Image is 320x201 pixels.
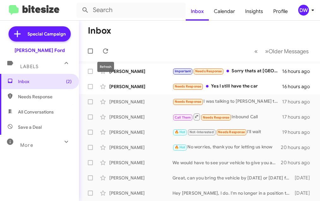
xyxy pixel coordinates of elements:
[18,78,72,85] span: Inbox
[281,159,315,166] div: 20 hours ago
[172,68,282,75] div: Sorry thats at [GEOGRAPHIC_DATA]
[265,47,269,55] span: »
[109,129,172,135] div: [PERSON_NAME]
[172,128,282,136] div: I'll wait
[203,115,230,120] span: Needs Response
[282,83,315,90] div: 16 hours ago
[109,175,172,181] div: [PERSON_NAME]
[76,3,186,18] input: Search
[15,47,65,54] div: [PERSON_NAME] Ford
[251,45,262,58] button: Previous
[175,130,185,134] span: 🔥 Hot
[97,62,114,72] div: Refresh
[282,99,315,105] div: 17 hours ago
[172,159,281,166] div: We would have to see your vehicle to give you an offer. Are you able to stop by [DATE] ?
[9,26,71,42] a: Special Campaign
[20,64,39,69] span: Labels
[109,144,172,151] div: [PERSON_NAME]
[298,5,309,16] div: DW
[293,5,313,16] button: DW
[175,145,185,149] span: 🔥 Hot
[172,83,282,90] div: Yes I still have the car
[172,144,281,151] div: No worries, thank you for letting us know
[261,45,312,58] button: Next
[269,48,309,55] span: Older Messages
[190,130,214,134] span: Not-Interested
[251,45,312,58] nav: Page navigation example
[18,94,72,100] span: Needs Response
[66,78,72,85] span: (2)
[172,113,282,121] div: Inbound Call
[88,26,111,36] h1: Inbox
[218,130,245,134] span: Needs Response
[109,99,172,105] div: [PERSON_NAME]
[109,114,172,120] div: [PERSON_NAME]
[27,31,66,37] span: Special Campaign
[175,115,191,120] span: Call Them
[209,2,240,21] a: Calendar
[281,144,315,151] div: 20 hours ago
[109,159,172,166] div: [PERSON_NAME]
[293,190,315,196] div: [DATE]
[109,68,172,75] div: [PERSON_NAME]
[254,47,258,55] span: «
[172,98,282,105] div: I was talking to [PERSON_NAME] the other day. Can she send updated number with this applied?
[268,2,293,21] a: Profile
[282,68,315,75] div: 16 hours ago
[18,124,42,130] span: Save a Deal
[293,175,315,181] div: [DATE]
[109,83,172,90] div: [PERSON_NAME]
[109,190,172,196] div: [PERSON_NAME]
[175,100,202,104] span: Needs Response
[195,69,222,73] span: Needs Response
[186,2,209,21] a: Inbox
[18,109,54,115] span: All Conversations
[172,190,293,196] div: Hey [PERSON_NAME], I do. I'm no longer in a position to trade in and have a car payment. So I'll ...
[282,114,315,120] div: 17 hours ago
[282,129,315,135] div: 19 hours ago
[175,69,191,73] span: Important
[240,2,268,21] a: Insights
[172,175,293,181] div: Great, can you bring the vehicle by [DATE] or [DATE] for an appraisal to get you the most money a...
[20,142,33,148] span: More
[175,84,202,88] span: Needs Response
